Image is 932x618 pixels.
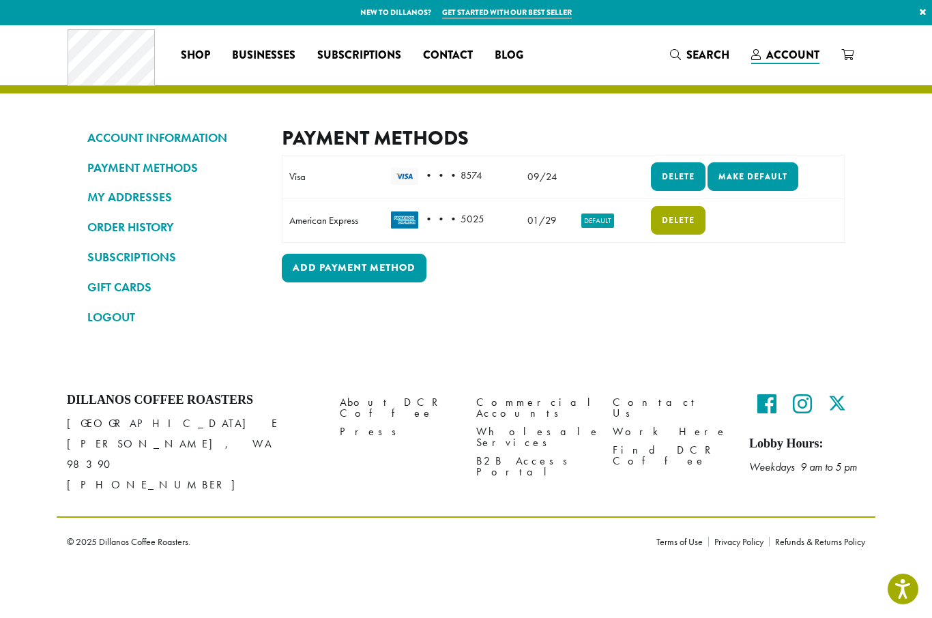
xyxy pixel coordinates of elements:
a: B2B Access Portal [476,452,592,482]
span: Subscriptions [317,47,401,64]
a: Shop [170,44,221,66]
a: Get started with our best seller [442,7,572,18]
td: • • • 5025 [384,199,516,243]
a: SUBSCRIPTIONS [87,246,261,269]
span: Contact [423,47,473,64]
a: Work Here [613,423,729,441]
span: Shop [181,47,210,64]
td: N/A [626,156,643,199]
a: PAYMENT METHODS [87,156,261,179]
a: ACCOUNT INFORMATION [87,126,261,149]
img: Visa [391,168,418,185]
td: • • • 8574 [384,156,516,199]
div: American Express [289,213,377,228]
a: LOGOUT [87,306,261,329]
span: Search [686,47,729,63]
a: About DCR Coffee [340,393,456,422]
a: Press [340,423,456,441]
em: Weekdays 9 am to 5 pm [749,460,857,474]
mark: Default [581,214,614,228]
a: Find DCR Coffee [613,441,729,471]
a: Privacy Policy [708,537,769,546]
p: © 2025 Dillanos Coffee Roasters. [67,537,636,546]
img: American Express [391,211,418,229]
span: Blog [495,47,523,64]
h2: Payment Methods [282,126,845,150]
td: 01/29 [516,199,570,243]
span: Account [766,47,819,63]
nav: Account pages [87,126,261,340]
a: GIFT CARDS [87,276,261,299]
p: [GEOGRAPHIC_DATA] E [PERSON_NAME], WA 98390 [67,413,319,495]
a: Contact Us [613,393,729,422]
a: Delete [651,162,705,191]
span: Businesses [232,47,295,64]
td: 09/24 [516,156,570,199]
a: Commercial Accounts [476,393,592,422]
td: N/A [626,199,643,243]
h5: Lobby Hours: [749,437,865,452]
a: ORDER HISTORY [87,216,261,239]
a: [PHONE_NUMBER] [67,477,248,492]
a: Refunds & Returns Policy [769,537,865,546]
a: Wholesale Services [476,423,592,452]
a: Search [659,44,740,66]
a: Terms of Use [656,537,708,546]
a: Delete [651,206,705,235]
a: MY ADDRESSES [87,186,261,209]
a: Make default [708,162,798,191]
div: Visa [289,169,377,184]
h4: Dillanos Coffee Roasters [67,393,319,408]
a: Add payment method [282,254,426,282]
